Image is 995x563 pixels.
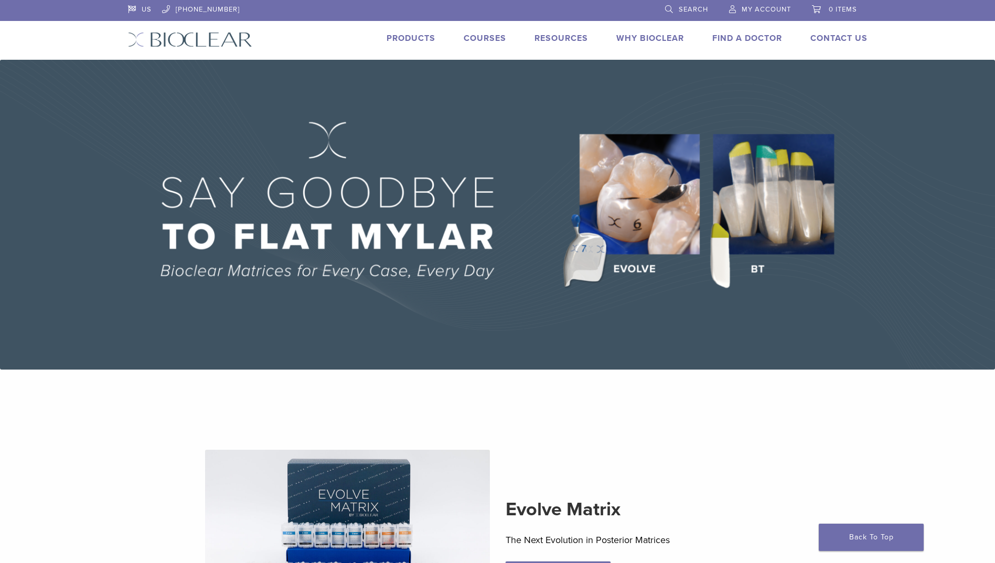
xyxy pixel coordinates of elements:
span: 0 items [829,5,857,14]
a: Back To Top [819,524,924,551]
a: Contact Us [810,33,868,44]
img: Bioclear [128,32,252,47]
a: Resources [534,33,588,44]
p: The Next Evolution in Posterior Matrices [506,532,790,548]
span: My Account [742,5,791,14]
a: Why Bioclear [616,33,684,44]
a: Courses [464,33,506,44]
a: Products [387,33,435,44]
a: Find A Doctor [712,33,782,44]
h2: Evolve Matrix [506,497,790,522]
span: Search [679,5,708,14]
